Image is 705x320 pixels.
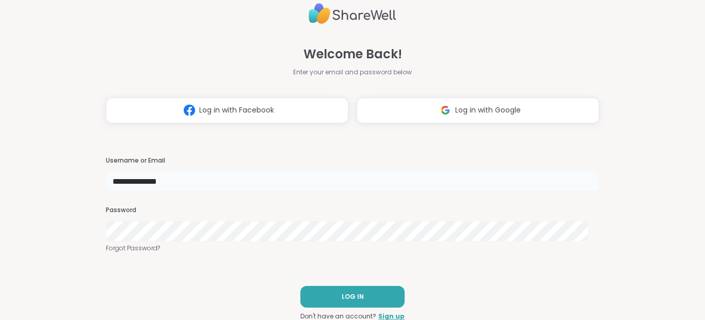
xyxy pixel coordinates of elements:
[342,292,364,301] span: LOG IN
[357,98,599,123] button: Log in with Google
[293,68,412,77] span: Enter your email and password below
[300,286,405,308] button: LOG IN
[455,105,521,116] span: Log in with Google
[106,98,348,123] button: Log in with Facebook
[180,101,199,120] img: ShareWell Logomark
[303,45,402,63] span: Welcome Back!
[199,105,274,116] span: Log in with Facebook
[106,206,599,215] h3: Password
[106,156,599,165] h3: Username or Email
[436,101,455,120] img: ShareWell Logomark
[106,244,599,253] a: Forgot Password?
